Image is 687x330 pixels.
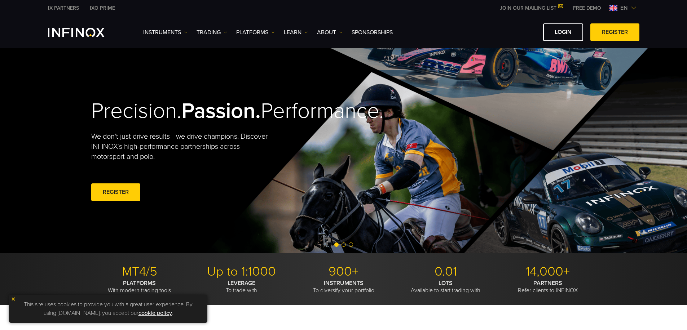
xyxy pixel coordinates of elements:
[295,280,392,294] p: To diversify your portfolio
[543,23,583,41] a: LOGIN
[193,264,290,280] p: Up to 1:1000
[568,4,607,12] a: INFINOX MENU
[236,28,275,37] a: PLATFORMS
[91,280,188,294] p: With modern trading tools
[197,28,227,37] a: TRADING
[499,280,596,294] p: Refer clients to INFINOX
[11,296,16,302] img: yellow close icon
[397,264,494,280] p: 0.01
[13,298,204,319] p: This site uses cookies to provide you with a great user experience. By using [DOMAIN_NAME], you a...
[295,264,392,280] p: 900+
[193,280,290,294] p: To trade with
[91,183,140,201] a: REGISTER
[123,280,156,287] strong: PLATFORMS
[317,28,343,37] a: ABOUT
[43,4,84,12] a: INFINOX
[352,28,393,37] a: SPONSORSHIPS
[138,309,172,317] a: cookie policy
[84,4,120,12] a: INFINOX
[349,242,353,247] span: Go to slide 3
[91,264,188,280] p: MT4/5
[91,131,273,162] p: We don't just drive results—we drive champions. Discover INFINOX’s high-performance partnerships ...
[324,280,364,287] strong: INSTRUMENTS
[48,28,122,37] a: INFINOX Logo
[439,280,453,287] strong: LOTS
[617,4,631,12] span: en
[499,264,596,280] p: 14,000+
[91,98,318,124] h2: Precision. Performance.
[181,98,261,124] strong: Passion.
[228,280,255,287] strong: LEVERAGE
[334,242,339,247] span: Go to slide 1
[590,23,639,41] a: REGISTER
[397,280,494,294] p: Available to start trading with
[284,28,308,37] a: Learn
[533,280,562,287] strong: PARTNERS
[342,242,346,247] span: Go to slide 2
[143,28,188,37] a: Instruments
[494,5,568,11] a: JOIN OUR MAILING LIST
